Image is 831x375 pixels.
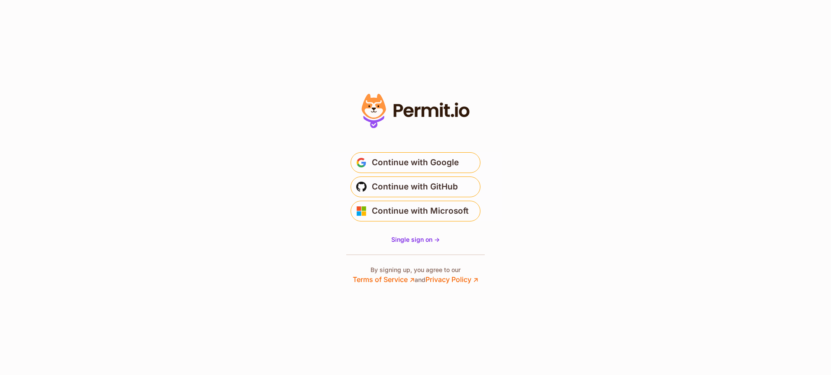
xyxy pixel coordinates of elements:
span: Continue with GitHub [372,180,458,194]
span: Continue with Microsoft [372,204,469,218]
a: Privacy Policy ↗ [425,275,478,284]
a: Terms of Service ↗ [353,275,415,284]
button: Continue with Microsoft [351,201,480,221]
a: Single sign on -> [391,235,440,244]
span: Continue with Google [372,156,459,170]
p: By signing up, you agree to our and [353,266,478,285]
button: Continue with GitHub [351,176,480,197]
span: Single sign on -> [391,236,440,243]
button: Continue with Google [351,152,480,173]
